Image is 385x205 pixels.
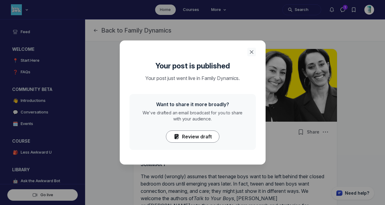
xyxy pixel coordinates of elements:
button: Close [247,48,256,56]
p: Your post just went live in Family Dynamics. [134,75,251,82]
span: Want to share it more broadly? [142,101,244,107]
span: Review draft [182,134,212,140]
button: Review draft [166,130,219,143]
p: We've drafted an email broadcast for you to share with your audience. [142,110,244,122]
h4: Your post is published [134,61,251,71]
